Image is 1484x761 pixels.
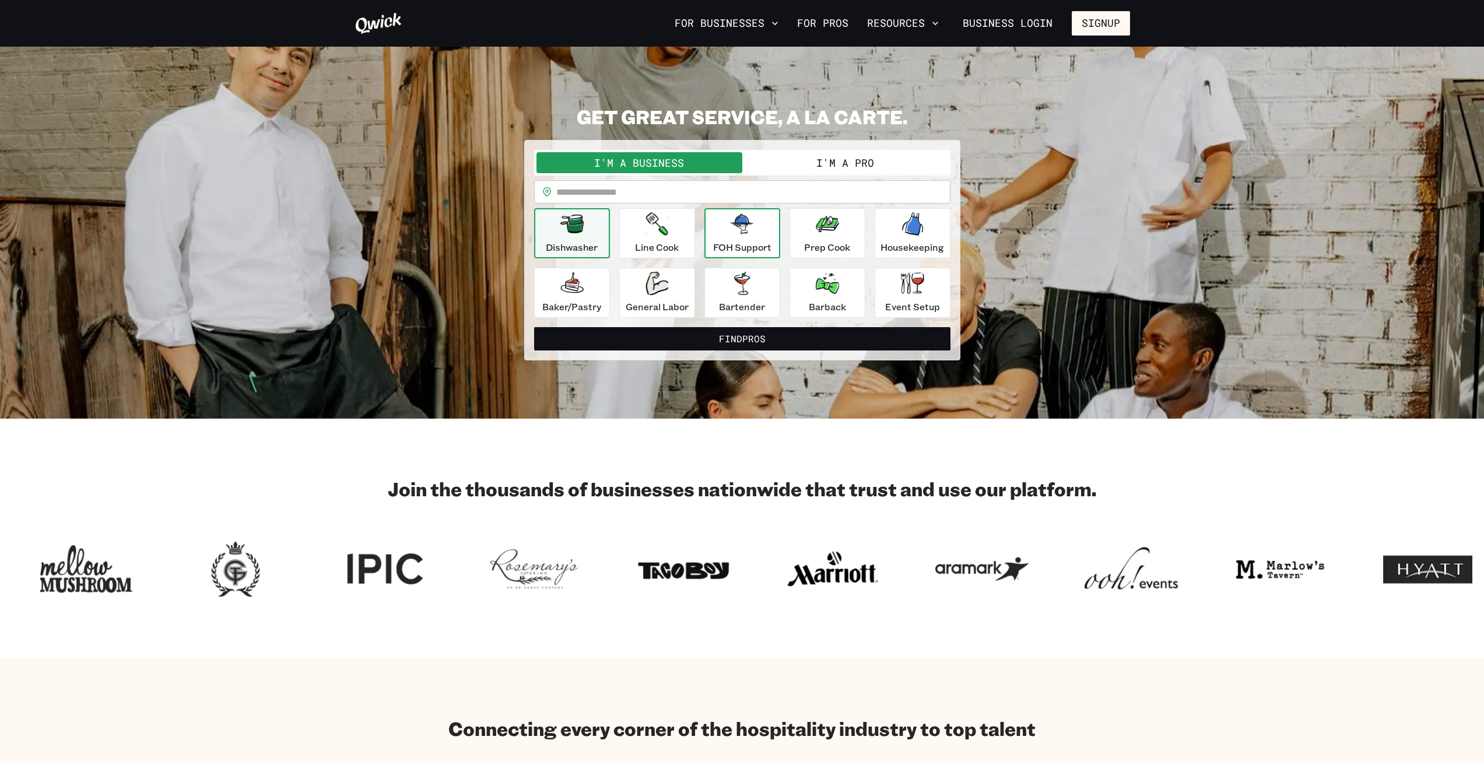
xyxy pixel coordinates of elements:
button: For Businesses [670,13,783,33]
button: Housekeeping [875,208,950,258]
p: Bartender [719,300,765,314]
p: Barback [809,300,846,314]
p: Baker/Pastry [542,300,601,314]
button: Resources [862,13,943,33]
h2: Join the thousands of businesses nationwide that trust and use our platform. [355,477,1130,500]
img: Logo for ooh events [1085,538,1178,601]
p: Dishwasher [546,240,598,254]
p: Prep Cook [804,240,850,254]
button: Signup [1072,11,1130,36]
h2: GET GREAT SERVICE, A LA CARTE. [524,105,960,128]
p: Housekeeping [880,240,944,254]
img: Logo for Marlow's Tavern [1234,538,1327,601]
button: Barback [790,268,865,318]
img: Logo for Rosemary's Catering [487,538,581,601]
button: I'm a Business [536,152,742,173]
button: Prep Cook [790,208,865,258]
button: FindPros [534,327,950,350]
p: Line Cook [635,240,679,254]
img: Logo for Marriott [786,538,879,601]
button: Dishwasher [534,208,610,258]
button: I'm a Pro [742,152,948,173]
img: Logo for Georgian Terrace [189,538,282,601]
button: General Labor [619,268,695,318]
button: Event Setup [875,268,950,318]
button: Baker/Pastry [534,268,610,318]
img: Logo for Taco Boy [637,538,730,601]
p: General Labor [626,300,689,314]
img: Logo for Aramark [935,538,1029,601]
button: Line Cook [619,208,695,258]
h2: Connecting every corner of the hospitality industry to top talent [448,717,1036,740]
a: Business Login [953,11,1062,36]
p: Event Setup [885,300,940,314]
img: Logo for IPIC [338,538,431,601]
button: Bartender [704,268,780,318]
a: For Pros [792,13,853,33]
img: Logo for Mellow Mushroom [40,538,133,601]
button: FOH Support [704,208,780,258]
img: Logo for Hotel Hyatt [1383,538,1476,601]
p: FOH Support [713,240,771,254]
